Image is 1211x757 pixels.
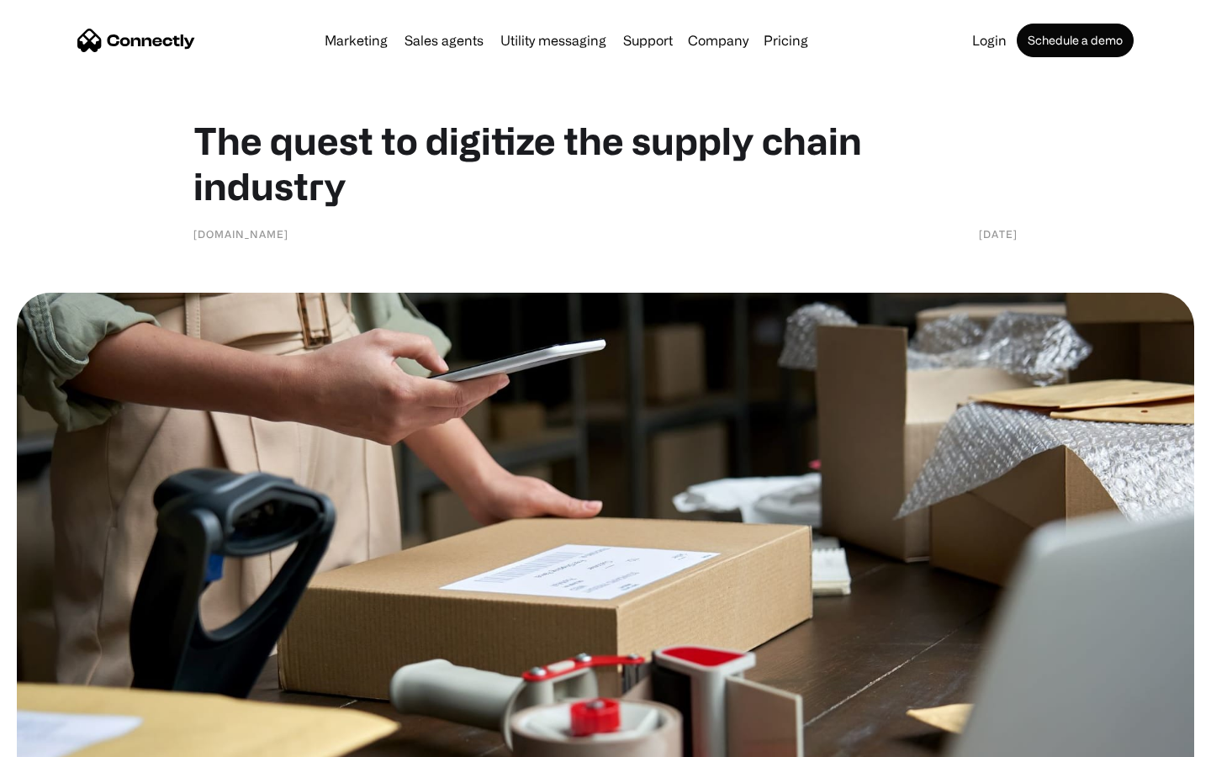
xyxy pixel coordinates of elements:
[318,34,394,47] a: Marketing
[1017,24,1134,57] a: Schedule a demo
[17,728,101,751] aside: Language selected: English
[494,34,613,47] a: Utility messaging
[34,728,101,751] ul: Language list
[965,34,1013,47] a: Login
[616,34,680,47] a: Support
[688,29,748,52] div: Company
[757,34,815,47] a: Pricing
[193,225,288,242] div: [DOMAIN_NAME]
[979,225,1018,242] div: [DATE]
[193,118,1018,209] h1: The quest to digitize the supply chain industry
[398,34,490,47] a: Sales agents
